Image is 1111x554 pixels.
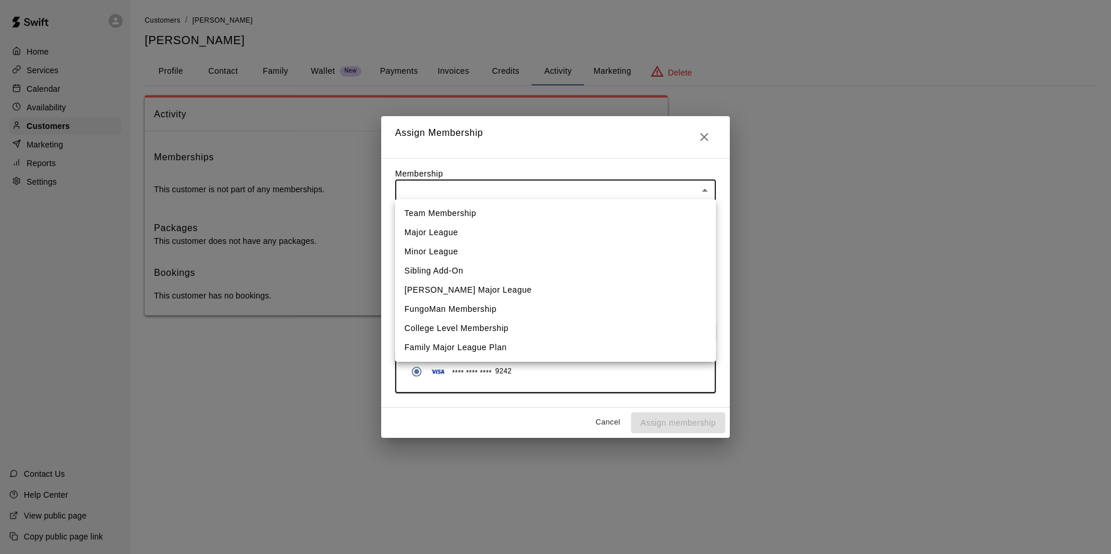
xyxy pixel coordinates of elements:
[395,280,716,300] li: [PERSON_NAME] Major League
[395,319,716,338] li: College Level Membership
[395,338,716,357] li: Family Major League Plan
[395,261,716,280] li: Sibling Add-On
[395,242,716,261] li: Minor League
[395,223,716,242] li: Major League
[395,204,716,223] li: Team Membership
[395,300,716,319] li: FungoMan Membership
